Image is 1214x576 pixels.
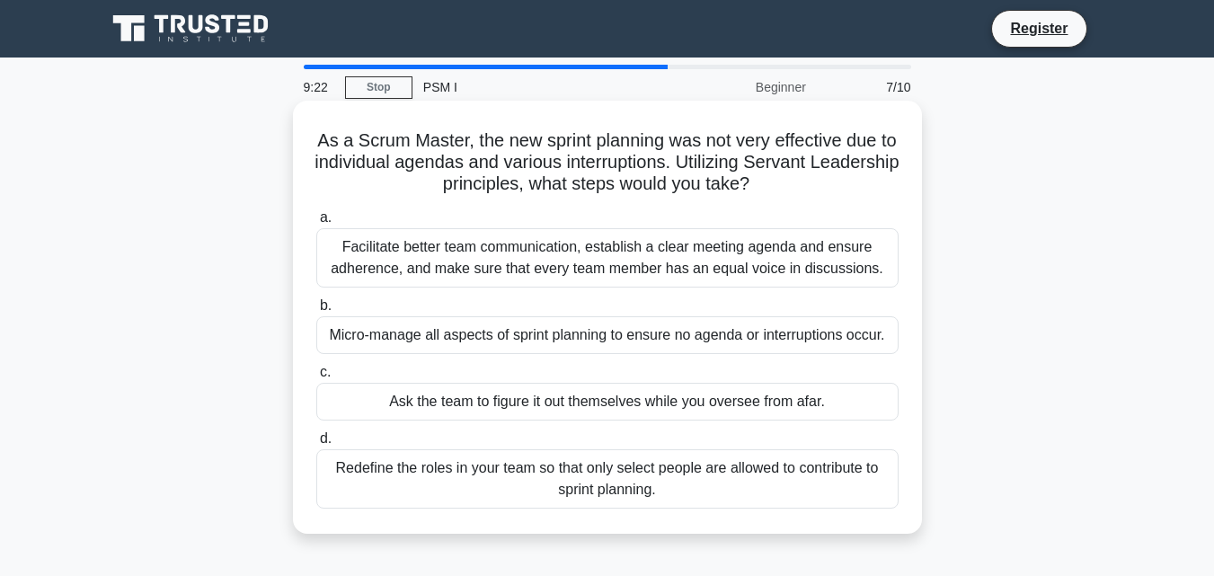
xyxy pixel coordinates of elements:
a: Register [999,17,1078,40]
div: Facilitate better team communication, establish a clear meeting agenda and ensure adherence, and ... [316,228,899,288]
div: 7/10 [817,69,922,105]
span: b. [320,297,332,313]
div: Micro-manage all aspects of sprint planning to ensure no agenda or interruptions occur. [316,316,899,354]
div: Redefine the roles in your team so that only select people are allowed to contribute to sprint pl... [316,449,899,509]
div: PSM I [412,69,660,105]
span: d. [320,430,332,446]
div: 9:22 [293,69,345,105]
div: Ask the team to figure it out themselves while you oversee from afar. [316,383,899,421]
span: a. [320,209,332,225]
h5: As a Scrum Master, the new sprint planning was not very effective due to individual agendas and v... [315,129,900,196]
span: c. [320,364,331,379]
a: Stop [345,76,412,99]
div: Beginner [660,69,817,105]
